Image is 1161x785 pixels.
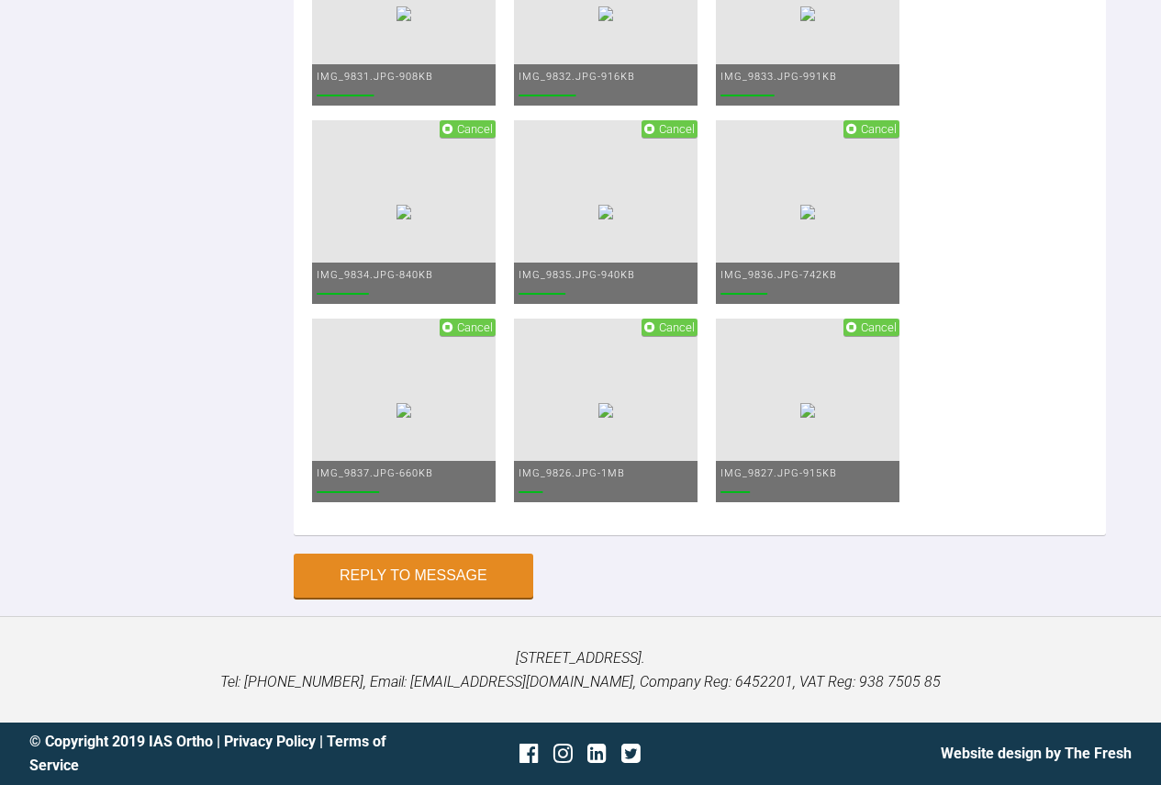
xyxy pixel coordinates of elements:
img: 1642a326-57b1-4bb8-89c8-07373c063206 [598,205,613,219]
img: 5aaf1dde-7b60-4f7c-ad2c-b6831df12d4b [598,403,613,418]
span: IMG_9834.JPG - 840KB [317,269,433,281]
span: IMG_9826.JPG - 1MB [519,467,625,479]
span: IMG_9833.JPG - 991KB [720,71,837,83]
span: IMG_9827.JPG - 915KB [720,467,837,479]
span: IMG_9837.JPG - 660KB [317,467,433,479]
img: 2914afd9-64a4-471e-8d8d-2248b6fa0d49 [800,205,815,219]
img: ed3bec11-c9de-4f4e-bb00-2a57b2e9a537 [800,403,815,418]
a: Website design by The Fresh [941,745,1132,762]
span: Cancel [457,122,493,136]
img: daed914c-0f6a-4919-bde9-53180ebf4813 [800,6,815,21]
span: IMG_9832.JPG - 916KB [519,71,635,83]
a: Privacy Policy [224,733,316,750]
span: Cancel [861,122,897,136]
span: Cancel [659,320,695,334]
img: d80c452c-01b5-47fd-971d-b1cd884b0482 [598,6,613,21]
span: IMG_9836.JPG - 742KB [720,269,837,281]
span: Cancel [457,320,493,334]
span: Cancel [861,320,897,334]
p: [STREET_ADDRESS]. Tel: [PHONE_NUMBER], Email: [EMAIL_ADDRESS][DOMAIN_NAME], Company Reg: 6452201,... [29,646,1132,693]
img: 7551277d-e68f-412a-87a0-db56b9b11f71 [396,205,411,219]
img: ca8e39e2-2432-4dbd-b57c-6ddc80a8702d [396,403,411,418]
span: IMG_9835.JPG - 940KB [519,269,635,281]
img: 2e4934f2-7d11-4f0c-9175-44d9dc91c60d [396,6,411,21]
span: Cancel [659,122,695,136]
span: IMG_9831.JPG - 908KB [317,71,433,83]
button: Reply to Message [294,554,533,598]
div: © Copyright 2019 IAS Ortho | | [29,730,396,777]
